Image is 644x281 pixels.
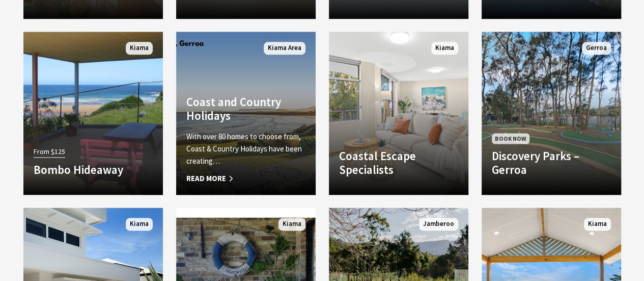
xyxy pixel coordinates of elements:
span: Kiama [278,218,305,231]
span: Gerroa [582,42,611,55]
a: Another Image Used Coastal Escape Specialists Kiama [329,32,468,195]
span: Book Now [492,133,529,144]
h4: Discovery Parks – Gerroa [492,149,611,177]
span: Kiama Area [264,42,305,55]
span: From $125 [34,146,65,158]
span: Jamberoo [419,218,458,231]
h4: Coast and Country Holidays [186,95,305,123]
a: Another Image Used Coast and Country Holidays With over 80 homes to choose from, Coast & Country ... [176,32,316,195]
span: Kiama [126,218,153,231]
span: Kiama [126,42,153,55]
p: With over 80 homes to choose from, Coast & Country Holidays have been creating… [186,131,305,167]
h4: Coastal Escape Specialists [339,149,458,177]
a: From $125 Bombo Hideaway Kiama [23,32,163,195]
span: Kiama [431,42,458,55]
span: Read More [186,172,305,185]
a: Book Now Discovery Parks – Gerroa Gerroa [482,32,621,195]
h4: Bombo Hideaway [34,163,153,177]
span: Kiama [584,218,611,231]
